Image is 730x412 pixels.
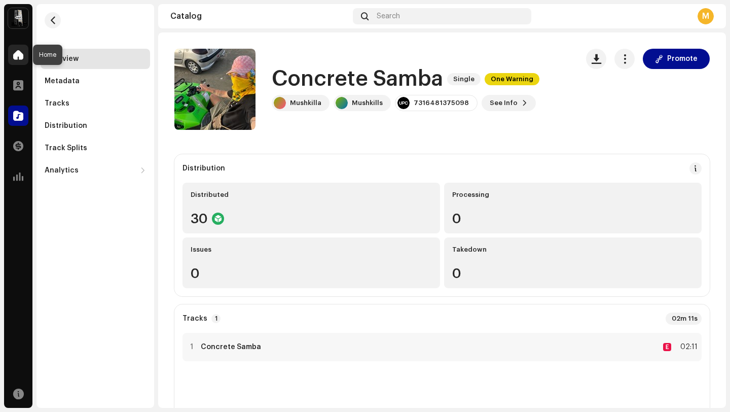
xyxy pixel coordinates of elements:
[666,313,702,325] div: 02m 11s
[41,71,150,91] re-m-nav-item: Metadata
[352,99,383,107] div: Mushkills
[41,160,150,181] re-m-nav-dropdown: Analytics
[45,99,69,108] div: Tracks
[41,116,150,136] re-m-nav-item: Distribution
[447,73,481,85] span: Single
[41,49,150,69] re-m-nav-item: Overview
[45,166,79,175] div: Analytics
[41,93,150,114] re-m-nav-item: Tracks
[452,246,693,254] div: Takedown
[182,315,207,323] strong: Tracks
[377,12,400,20] span: Search
[290,99,321,107] div: Mushkilla
[41,138,150,158] re-m-nav-item: Track Splits
[170,12,349,20] div: Catalog
[698,8,714,24] div: M
[482,95,536,111] button: See Info
[182,164,225,173] div: Distribution
[211,314,221,323] p-badge: 1
[485,73,539,85] span: One Warning
[663,343,671,351] div: E
[667,49,698,69] span: Promote
[272,67,443,91] h1: Concrete Samba
[490,93,518,113] span: See Info
[191,246,432,254] div: Issues
[414,99,469,107] div: 7316481375098
[643,49,710,69] button: Promote
[201,343,261,351] strong: Concrete Samba
[8,8,28,28] img: 28cd5e4f-d8b3-4e3e-9048-38ae6d8d791a
[191,191,432,199] div: Distributed
[45,55,79,63] div: Overview
[45,77,80,85] div: Metadata
[675,341,698,353] div: 02:11
[45,122,87,130] div: Distribution
[45,144,87,152] div: Track Splits
[452,191,693,199] div: Processing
